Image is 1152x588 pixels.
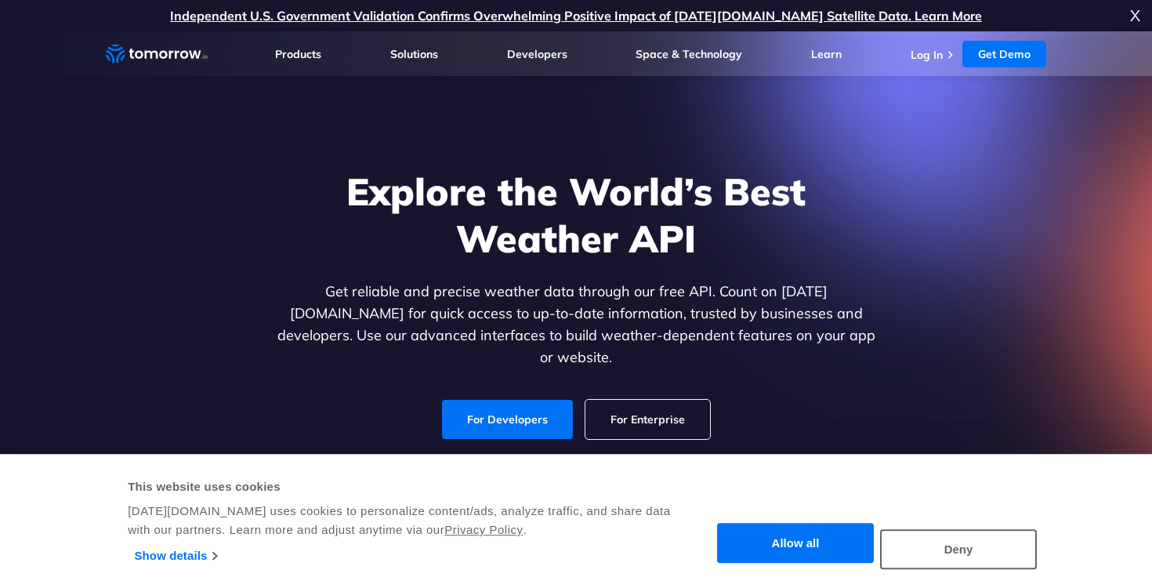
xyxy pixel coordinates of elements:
p: Get reliable and precise weather data through our free API. Count on [DATE][DOMAIN_NAME] for quic... [274,281,878,368]
div: This website uses cookies [128,477,690,496]
div: [DATE][DOMAIN_NAME] uses cookies to personalize content/ads, analyze traffic, and share data with... [128,502,690,539]
a: Solutions [390,47,438,61]
a: Get Demo [962,41,1046,67]
h1: Explore the World’s Best Weather API [274,168,878,262]
a: Space & Technology [636,47,742,61]
a: Show details [135,544,217,568]
a: Privacy Policy [444,523,523,536]
button: Deny [880,529,1037,569]
a: Log In [911,48,943,62]
a: For Developers [442,400,573,439]
a: Independent U.S. Government Validation Confirms Overwhelming Positive Impact of [DATE][DOMAIN_NAM... [170,8,982,24]
a: For Enterprise [585,400,710,439]
button: Allow all [717,524,874,564]
a: Learn [811,47,842,61]
a: Developers [507,47,567,61]
a: Home link [106,42,208,66]
a: Products [275,47,321,61]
